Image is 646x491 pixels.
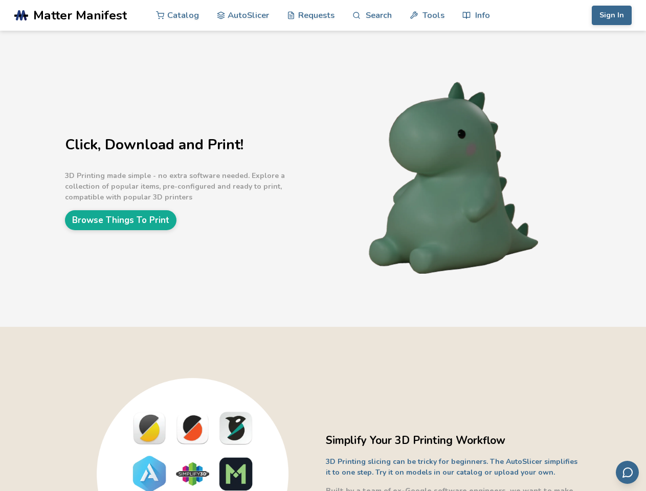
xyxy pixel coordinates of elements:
[616,461,639,484] button: Send feedback via email
[33,8,127,23] span: Matter Manifest
[592,6,632,25] button: Sign In
[65,137,321,153] h1: Click, Download and Print!
[65,170,321,203] p: 3D Printing made simple - no extra software needed. Explore a collection of popular items, pre-co...
[326,433,582,449] h2: Simplify Your 3D Printing Workflow
[326,456,582,478] p: 3D Printing slicing can be tricky for beginners. The AutoSlicer simplifies it to one step. Try it...
[65,210,176,230] a: Browse Things To Print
